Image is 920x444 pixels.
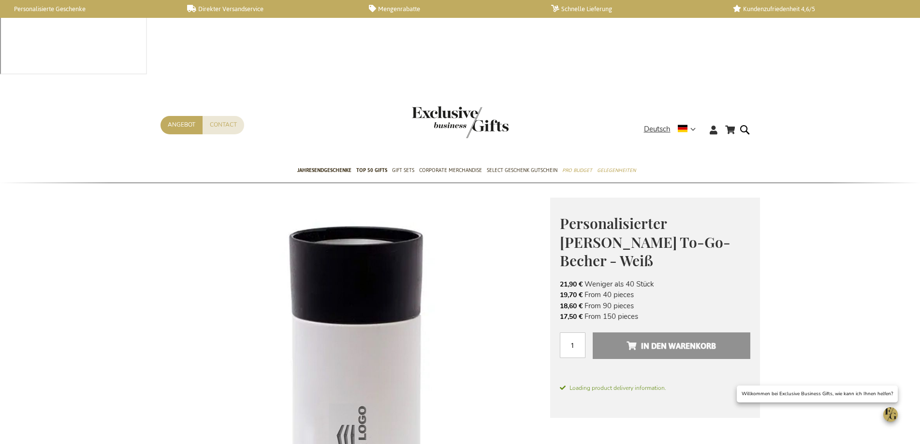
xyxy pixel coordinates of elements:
a: Corporate Merchandise [419,159,482,183]
span: Pro Budget [562,165,592,175]
span: Corporate Merchandise [419,165,482,175]
a: Schnelle Lieferung [551,5,718,13]
a: Mengenrabatte [369,5,536,13]
li: From 90 pieces [560,301,750,311]
a: Contact [203,116,244,134]
a: Personalisierte Geschenke [5,5,172,13]
a: Angebot [161,116,203,134]
a: store logo [412,106,460,138]
span: Select Geschenk Gutschein [487,165,557,175]
span: 19,70 € [560,290,583,300]
li: From 150 pieces [560,311,750,322]
a: Direkter Versandservice [187,5,354,13]
a: Pro Budget [562,159,592,183]
input: Menge [560,332,585,358]
li: Weniger als 40 Stück [560,279,750,289]
span: 17,50 € [560,312,583,321]
a: Gift Sets [392,159,414,183]
span: Deutsch [644,124,671,135]
span: Gelegenheiten [597,165,636,175]
span: Jahresendgeschenke [297,165,351,175]
span: 21,90 € [560,280,583,289]
a: Jahresendgeschenke [297,159,351,183]
a: Gelegenheiten [597,159,636,183]
span: Gift Sets [392,165,414,175]
img: Exclusive Business gifts logo [412,106,509,138]
a: Kundenzufriedenheit 4,6/5 [733,5,900,13]
a: Select Geschenk Gutschein [487,159,557,183]
span: Personalisierter [PERSON_NAME] To-Go-Becher - Weiß [560,214,730,270]
li: From 40 pieces [560,289,750,300]
span: TOP 50 Gifts [356,165,387,175]
span: Loading product delivery information. [560,384,750,392]
span: 18,60 € [560,301,583,311]
a: TOP 50 Gifts [356,159,387,183]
